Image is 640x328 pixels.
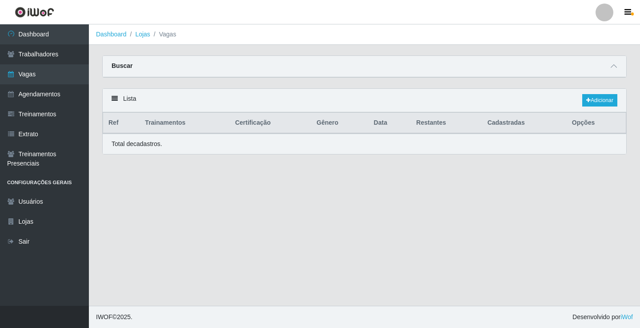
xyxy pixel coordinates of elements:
[572,312,633,322] span: Desenvolvido por
[567,113,626,134] th: Opções
[15,7,54,18] img: CoreUI Logo
[112,62,132,69] strong: Buscar
[311,113,368,134] th: Gênero
[103,89,626,112] div: Lista
[96,31,127,38] a: Dashboard
[230,113,311,134] th: Certificação
[103,113,140,134] th: Ref
[620,313,633,320] a: iWof
[89,24,640,45] nav: breadcrumb
[135,31,150,38] a: Lojas
[411,113,482,134] th: Restantes
[150,30,176,39] li: Vagas
[112,139,162,149] p: Total de cadastros.
[96,312,132,322] span: © 2025 .
[582,94,617,107] a: Adicionar
[368,113,411,134] th: Data
[482,113,567,134] th: Cadastradas
[96,313,112,320] span: IWOF
[140,113,230,134] th: Trainamentos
